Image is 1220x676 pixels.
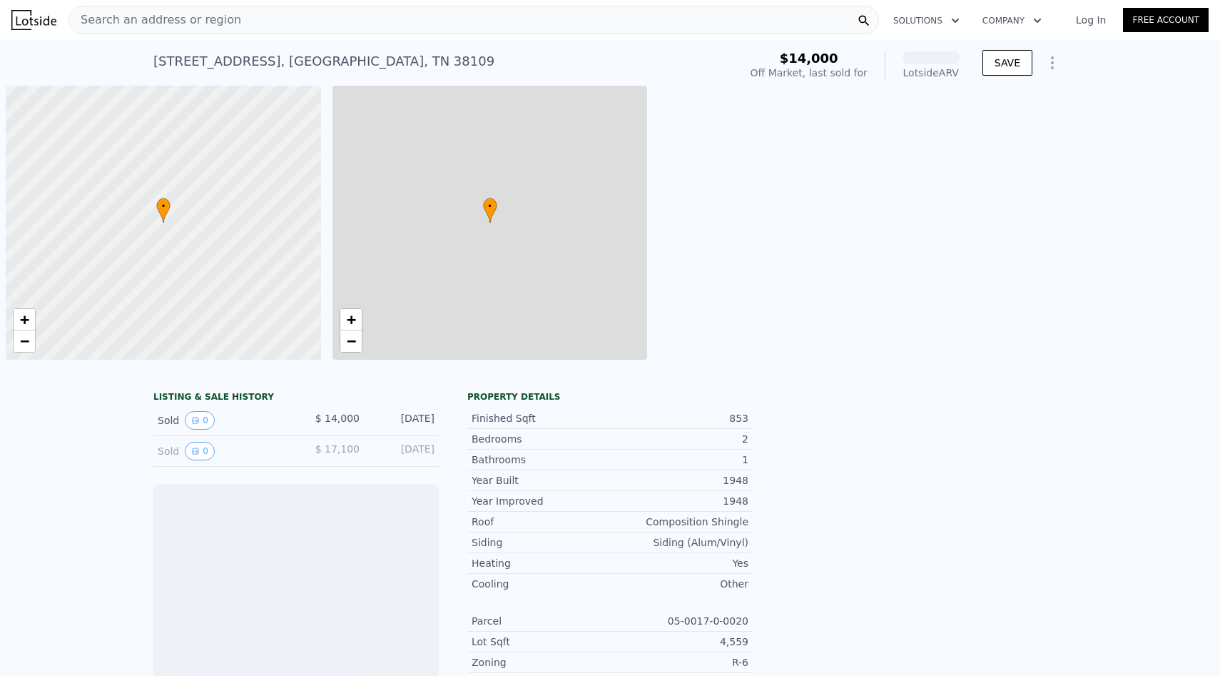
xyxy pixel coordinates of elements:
[472,411,610,425] div: Finished Sqft
[472,535,610,550] div: Siding
[483,198,497,223] div: •
[610,556,748,570] div: Yes
[472,453,610,467] div: Bathrooms
[472,614,610,628] div: Parcel
[610,655,748,670] div: R-6
[472,655,610,670] div: Zoning
[472,494,610,508] div: Year Improved
[610,515,748,529] div: Composition Shingle
[472,635,610,649] div: Lot Sqft
[472,432,610,446] div: Bedrooms
[610,535,748,550] div: Siding (Alum/Vinyl)
[14,331,35,352] a: Zoom out
[610,411,748,425] div: 853
[483,200,497,213] span: •
[315,413,360,424] span: $ 14,000
[467,391,753,403] div: Property details
[610,494,748,508] div: 1948
[20,332,29,350] span: −
[346,311,355,328] span: +
[14,309,35,331] a: Zoom in
[153,51,494,71] div: [STREET_ADDRESS] , [GEOGRAPHIC_DATA] , TN 38109
[346,332,355,350] span: −
[158,442,285,460] div: Sold
[971,8,1053,34] button: Company
[340,331,362,352] a: Zoom out
[185,411,215,430] button: View historical data
[69,11,241,29] span: Search an address or region
[610,432,748,446] div: 2
[156,200,171,213] span: •
[1123,8,1209,32] a: Free Account
[610,453,748,467] div: 1
[472,556,610,570] div: Heating
[903,66,960,80] div: Lotside ARV
[751,66,868,80] div: Off Market, last sold for
[11,10,56,30] img: Lotside
[882,8,971,34] button: Solutions
[610,473,748,488] div: 1948
[185,442,215,460] button: View historical data
[20,311,29,328] span: +
[340,309,362,331] a: Zoom in
[1038,49,1067,77] button: Show Options
[982,50,1032,76] button: SAVE
[610,577,748,591] div: Other
[1059,13,1123,27] a: Log In
[371,411,434,430] div: [DATE]
[158,411,285,430] div: Sold
[610,635,748,649] div: 4,559
[610,614,748,628] div: 05-0017-0-0020
[371,442,434,460] div: [DATE]
[156,198,171,223] div: •
[472,473,610,488] div: Year Built
[153,391,439,405] div: LISTING & SALE HISTORY
[315,443,360,455] span: $ 17,100
[472,515,610,529] div: Roof
[780,51,838,66] span: $14,000
[472,577,610,591] div: Cooling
